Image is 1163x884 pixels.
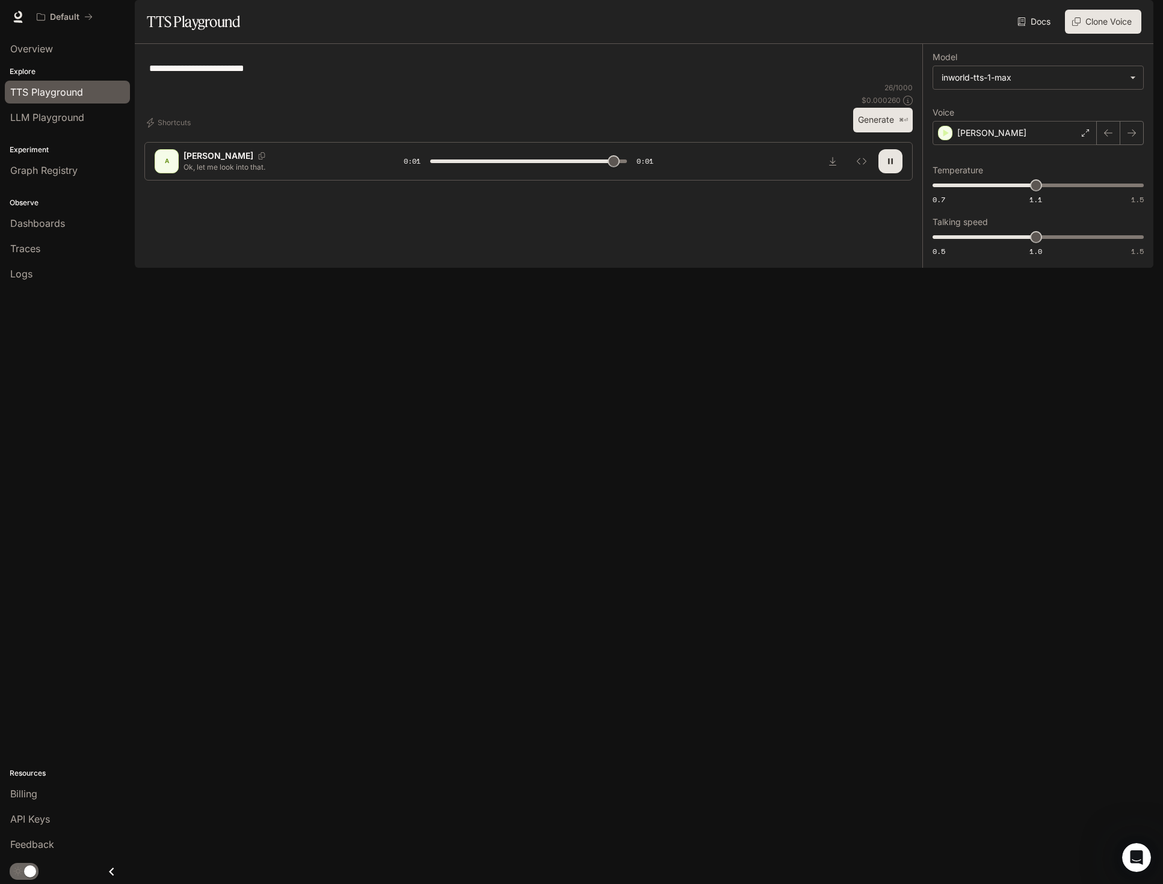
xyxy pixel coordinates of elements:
[942,72,1124,84] div: inworld-tts-1-max
[1131,246,1144,256] span: 1.5
[184,150,253,162] p: [PERSON_NAME]
[1029,194,1042,205] span: 1.1
[933,194,945,205] span: 0.7
[184,162,375,172] p: Ok, let me look into that.
[1065,10,1141,34] button: Clone Voice
[1015,10,1055,34] a: Docs
[50,12,79,22] p: Default
[637,155,653,167] span: 0:01
[933,246,945,256] span: 0.5
[1131,194,1144,205] span: 1.5
[147,10,240,34] h1: TTS Playground
[144,113,196,132] button: Shortcuts
[404,155,421,167] span: 0:01
[1029,246,1042,256] span: 1.0
[933,108,954,117] p: Voice
[253,152,270,159] button: Copy Voice ID
[31,5,98,29] button: All workspaces
[933,66,1143,89] div: inworld-tts-1-max
[957,127,1026,139] p: [PERSON_NAME]
[933,53,957,61] p: Model
[862,95,901,105] p: $ 0.000260
[899,117,908,124] p: ⌘⏎
[821,149,845,173] button: Download audio
[1122,843,1151,872] iframe: Intercom live chat
[157,152,176,171] div: A
[933,166,983,175] p: Temperature
[933,218,988,226] p: Talking speed
[853,108,913,132] button: Generate⌘⏎
[884,82,913,93] p: 26 / 1000
[850,149,874,173] button: Inspect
